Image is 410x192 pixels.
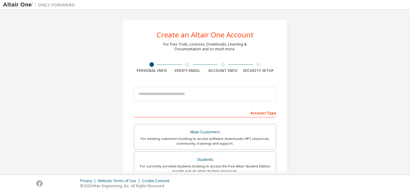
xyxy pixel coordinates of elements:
[241,68,276,73] div: Security Setup
[157,31,254,38] div: Create an Altair One Account
[138,164,272,173] div: For currently enrolled students looking to access the free Altair Student Edition bundle and all ...
[3,2,78,8] img: Altair One
[138,128,272,136] div: Altair Customers
[170,68,205,73] div: Verify Email
[80,183,173,188] p: © 2025 Altair Engineering, Inc. All Rights Reserved.
[36,180,43,187] img: facebook.svg
[134,68,170,73] div: Personal Info
[138,136,272,146] div: For existing customers looking to access software downloads, HPC resources, community, trainings ...
[80,179,98,183] div: Privacy
[138,155,272,164] div: Students
[205,68,241,73] div: Account Info
[142,179,173,183] div: Cookie Consent
[134,108,276,117] div: Account Type
[98,179,142,183] div: Website Terms of Use
[163,42,247,52] div: For Free Trials, Licenses, Downloads, Learning & Documentation and so much more.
